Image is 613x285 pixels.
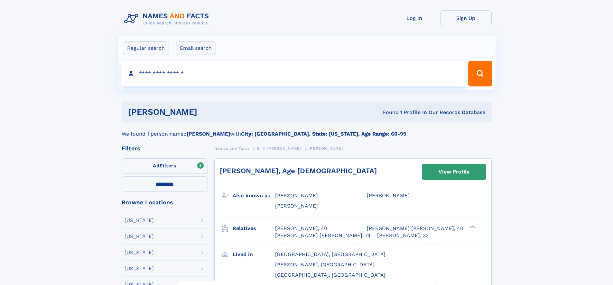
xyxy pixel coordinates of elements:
[275,272,385,278] span: [GEOGRAPHIC_DATA], [GEOGRAPHIC_DATA]
[153,163,160,169] span: All
[468,61,492,86] button: Search Button
[257,144,260,152] a: S
[267,146,301,151] span: [PERSON_NAME]
[241,131,406,137] b: City: [GEOGRAPHIC_DATA], State: [US_STATE], Age Range: 60-99
[367,225,463,232] a: [PERSON_NAME] [PERSON_NAME], 40
[389,10,440,26] a: Log In
[422,164,486,180] a: View Profile
[367,192,410,199] span: [PERSON_NAME]
[275,232,371,239] a: [PERSON_NAME] [PERSON_NAME], 74
[125,250,154,255] div: [US_STATE]
[267,144,301,152] a: [PERSON_NAME]
[122,158,208,174] label: Filters
[309,146,343,151] span: [PERSON_NAME]
[275,251,385,257] span: [GEOGRAPHIC_DATA], [GEOGRAPHIC_DATA]
[233,249,275,260] h3: Lived in
[125,266,154,271] div: [US_STATE]
[468,225,476,229] div: ❯
[257,146,260,151] span: S
[214,144,250,152] a: Names and Facts
[121,61,466,86] input: search input
[275,203,318,209] span: [PERSON_NAME]
[122,10,214,28] img: Logo Names and Facts
[176,41,216,55] label: Email search
[125,234,154,239] div: [US_STATE]
[122,122,492,138] div: We found 1 person named with .
[128,108,290,116] h1: [PERSON_NAME]
[275,225,327,232] a: [PERSON_NAME], 40
[439,165,469,179] div: View Profile
[187,131,230,137] b: [PERSON_NAME]
[122,200,208,205] div: Browse Locations
[123,41,169,55] label: Regular search
[377,232,429,239] a: [PERSON_NAME], 33
[440,10,492,26] a: Sign Up
[125,218,154,223] div: [US_STATE]
[233,223,275,234] h3: Relatives
[122,146,208,151] div: Filters
[275,192,318,199] span: [PERSON_NAME]
[290,109,485,116] div: Found 1 Profile In Our Records Database
[220,167,377,175] a: [PERSON_NAME], Age [DEMOGRAPHIC_DATA]
[275,262,375,268] span: [PERSON_NAME], [GEOGRAPHIC_DATA]
[233,190,275,201] h3: Also known as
